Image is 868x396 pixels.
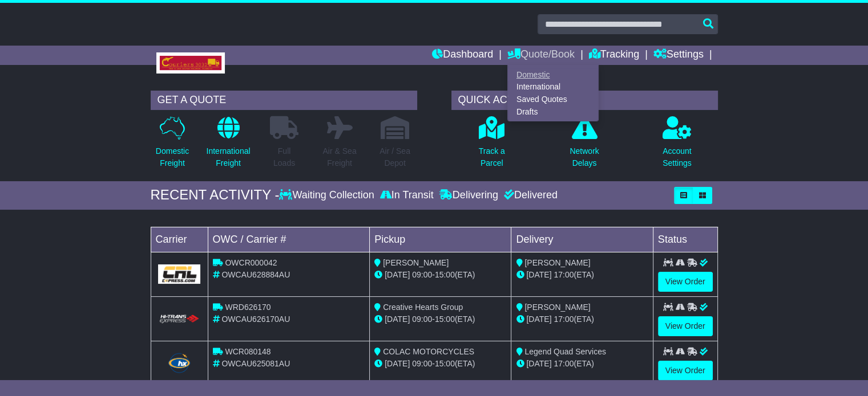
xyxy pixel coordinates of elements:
[167,352,192,374] img: Hunter_Express.png
[526,315,551,324] span: [DATE]
[151,91,417,110] div: GET A QUOTE
[412,270,432,279] span: 09:00
[221,270,290,279] span: OWCAU628884AU
[554,315,574,324] span: 17:00
[569,116,599,175] a: NetworkDelays
[658,272,713,292] a: View Order
[435,359,455,368] span: 15:00
[270,145,298,169] p: Full Loads
[658,316,713,336] a: View Order
[221,359,290,368] span: OWCAU625081AU
[554,270,574,279] span: 17:00
[653,46,704,65] a: Settings
[206,145,250,169] p: International Freight
[524,303,590,312] span: [PERSON_NAME]
[158,314,201,325] img: HiTrans.png
[374,358,506,370] div: - (ETA)
[383,258,449,267] span: [PERSON_NAME]
[479,145,505,169] p: Track a Parcel
[225,347,271,356] span: WCR080148
[508,68,598,81] a: Domestic
[374,313,506,325] div: - (ETA)
[437,189,501,202] div: Delivering
[524,347,605,356] span: Legend Quad Services
[374,269,506,281] div: - (ETA)
[385,359,410,368] span: [DATE]
[508,93,598,106] a: Saved Quotes
[435,315,455,324] span: 15:00
[526,359,551,368] span: [DATE]
[507,46,575,65] a: Quote/Book
[385,270,410,279] span: [DATE]
[225,303,271,312] span: WRD626170
[322,145,356,169] p: Air & Sea Freight
[370,227,511,252] td: Pickup
[412,315,432,324] span: 09:00
[225,258,277,267] span: OWCR000042
[221,315,290,324] span: OWCAU626170AU
[412,359,432,368] span: 09:00
[658,361,713,381] a: View Order
[663,145,692,169] p: Account Settings
[511,227,653,252] td: Delivery
[383,303,463,312] span: Creative Hearts Group
[508,105,598,118] a: Drafts
[662,116,692,175] a: AccountSettings
[208,227,370,252] td: OWC / Carrier #
[589,46,639,65] a: Tracking
[380,145,410,169] p: Air / Sea Depot
[516,313,648,325] div: (ETA)
[526,270,551,279] span: [DATE]
[451,91,718,110] div: QUICK ACTIONS
[377,189,437,202] div: In Transit
[383,347,474,356] span: COLAC MOTORCYCLES
[653,227,717,252] td: Status
[516,269,648,281] div: (ETA)
[151,187,280,203] div: RECENT ACTIVITY -
[508,81,598,93] a: International
[151,227,208,252] td: Carrier
[156,145,189,169] p: Domestic Freight
[570,145,599,169] p: Network Delays
[279,189,377,202] div: Waiting Collection
[205,116,251,175] a: InternationalFreight
[432,46,493,65] a: Dashboard
[524,258,590,267] span: [PERSON_NAME]
[478,116,506,175] a: Track aParcel
[554,359,574,368] span: 17:00
[385,315,410,324] span: [DATE]
[435,270,455,279] span: 15:00
[501,189,558,202] div: Delivered
[507,65,599,121] div: Quote/Book
[155,116,189,175] a: DomesticFreight
[516,358,648,370] div: (ETA)
[158,264,201,284] img: GetCarrierServiceLogo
